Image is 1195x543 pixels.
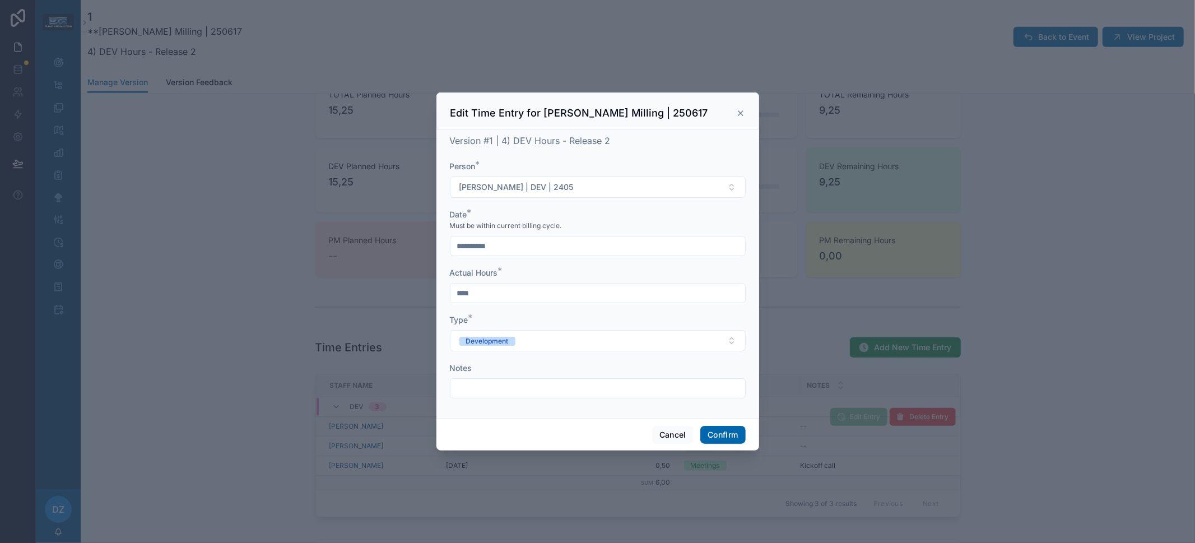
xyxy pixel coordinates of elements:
span: Actual Hours [450,268,498,277]
span: Must be within current billing cycle. [450,221,562,230]
div: Development [466,337,509,346]
span: Date [450,210,467,219]
button: Confirm [700,426,745,444]
span: Person [450,161,476,171]
span: Type [450,315,468,324]
button: Select Button [450,330,746,351]
h3: Edit Time Entry for [PERSON_NAME] Milling | 250617 [450,106,708,120]
span: Version #1 | 4) DEV Hours - Release 2 [450,135,611,146]
button: Cancel [652,426,694,444]
button: Select Button [450,177,746,198]
span: [PERSON_NAME] | DEV | 2405 [459,182,574,193]
span: Notes [450,363,472,373]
